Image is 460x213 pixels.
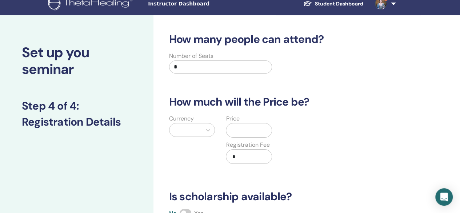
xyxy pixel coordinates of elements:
h3: Step 4 of 4 : [22,99,132,113]
label: Number of Seats [169,52,213,60]
h3: Is scholarship available? [165,190,401,203]
h3: How many people can attend? [165,33,401,46]
label: Price [226,114,239,123]
h3: How much will the Price be? [165,95,401,109]
div: Open Intercom Messenger [435,188,453,206]
h3: Registration Details [22,115,132,129]
label: Registration Fee [226,141,269,149]
label: Currency [169,114,194,123]
img: graduation-cap-white.svg [303,0,312,7]
h2: Set up you seminar [22,44,132,78]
